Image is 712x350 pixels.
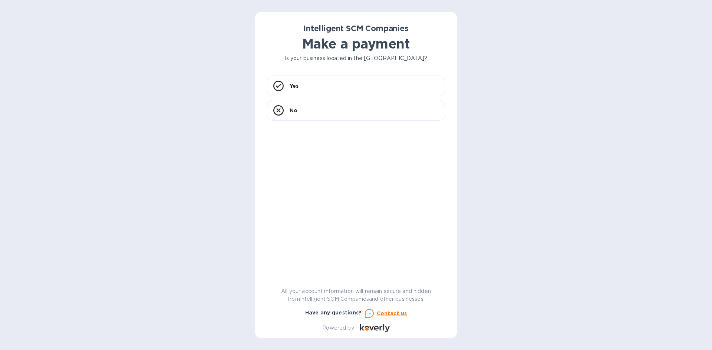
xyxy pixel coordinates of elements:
b: Have any questions? [305,310,362,316]
u: Contact us [377,310,407,316]
p: Is your business located in the [GEOGRAPHIC_DATA]? [267,54,445,62]
p: No [290,107,297,114]
b: Intelligent SCM Companies [303,24,409,33]
h1: Make a payment [267,36,445,51]
p: Powered by [322,324,354,332]
p: Yes [290,82,299,90]
p: All your account information will remain secure and hidden from Intelligent SCM Companies and oth... [267,287,445,303]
